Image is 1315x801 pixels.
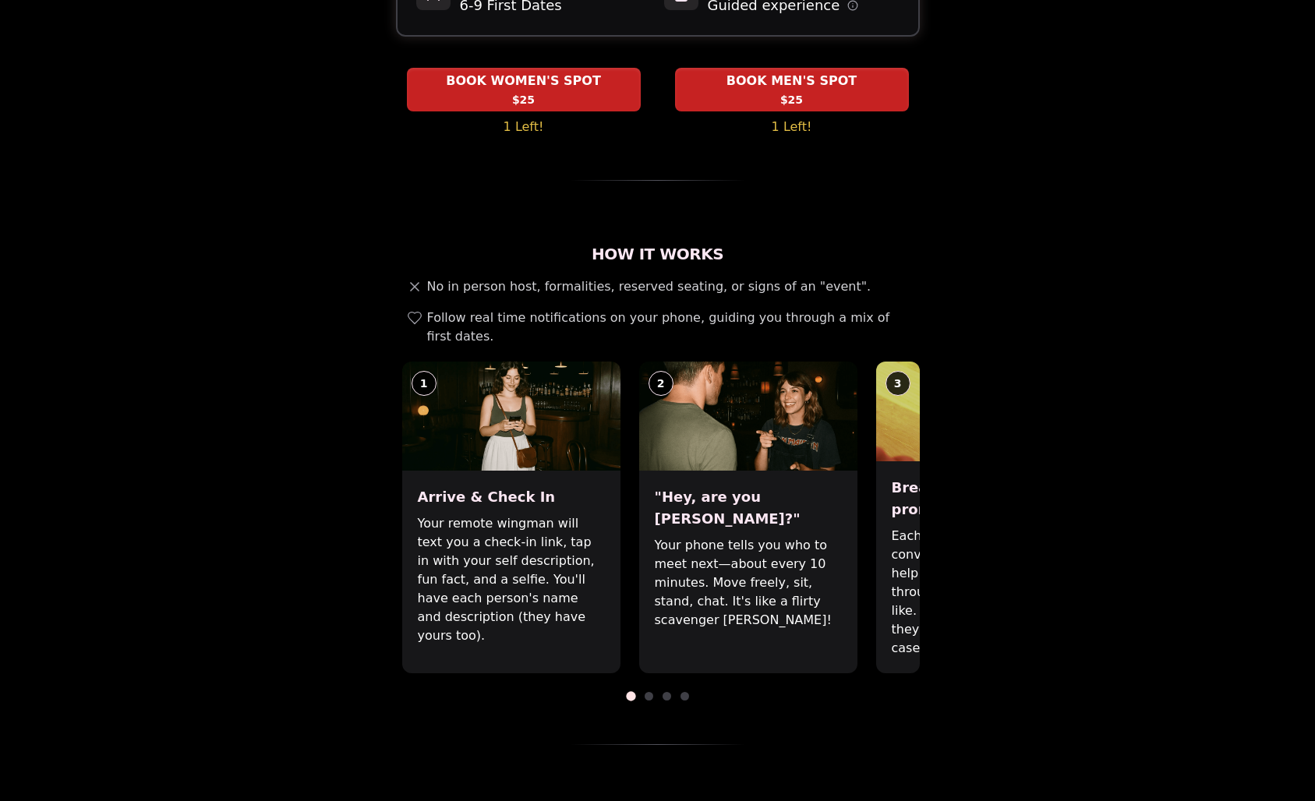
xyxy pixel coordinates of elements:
span: Follow real time notifications on your phone, guiding you through a mix of first dates. [427,309,914,346]
h2: How It Works [396,243,920,265]
span: 1 Left! [772,118,812,136]
h3: Break the ice with prompts [892,477,1079,520]
h3: "Hey, are you [PERSON_NAME]?" [655,486,842,530]
div: 3 [886,371,910,396]
h3: Arrive & Check In [418,486,605,508]
p: Your remote wingman will text you a check-in link, tap in with your self description, fun fact, a... [418,514,605,645]
span: BOOK WOMEN'S SPOT [443,72,604,90]
p: Each date will have new convo prompts on screen to help break the ice. Cycle through as many as y... [892,527,1079,658]
span: 1 Left! [504,118,544,136]
button: BOOK WOMEN'S SPOT - 1 Left! [407,68,641,111]
p: Your phone tells you who to meet next—about every 10 minutes. Move freely, sit, stand, chat. It's... [655,536,842,630]
span: $25 [512,92,535,108]
img: "Hey, are you Max?" [639,362,857,471]
span: $25 [780,92,803,108]
img: Break the ice with prompts [876,362,1094,461]
span: BOOK MEN'S SPOT [723,72,860,90]
img: Arrive & Check In [402,362,620,471]
span: No in person host, formalities, reserved seating, or signs of an "event". [427,277,871,296]
div: 1 [412,371,437,396]
button: BOOK MEN'S SPOT - 1 Left! [675,68,909,111]
div: 2 [649,371,673,396]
